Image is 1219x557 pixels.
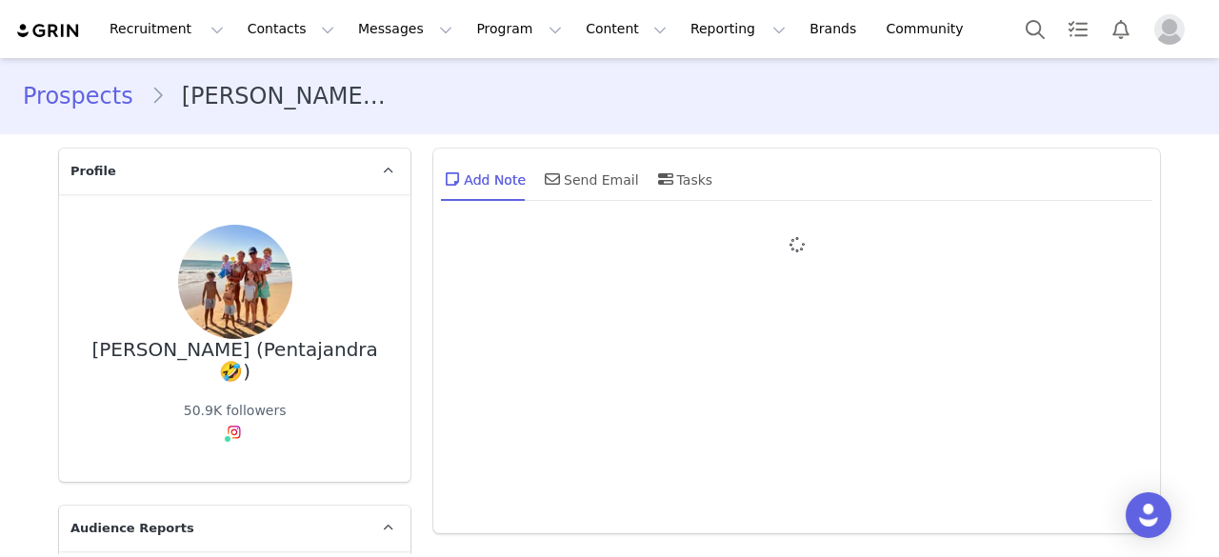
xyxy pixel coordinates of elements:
[184,401,287,421] div: 50.9K followers
[465,8,573,50] button: Program
[236,8,346,50] button: Contacts
[679,8,797,50] button: Reporting
[574,8,678,50] button: Content
[541,156,639,202] div: Send Email
[798,8,873,50] a: Brands
[1014,8,1056,50] button: Search
[15,22,82,40] img: grin logo
[227,425,242,440] img: instagram.svg
[1143,14,1204,45] button: Profile
[70,519,194,538] span: Audience Reports
[1126,492,1171,538] div: Open Intercom Messenger
[98,8,235,50] button: Recruitment
[347,8,464,50] button: Messages
[1057,8,1099,50] a: Tasks
[441,156,526,202] div: Add Note
[178,225,292,339] img: df624133-314a-4716-864c-ca9800fc1b25.jpg
[70,162,116,181] span: Profile
[1154,14,1185,45] img: placeholder-profile.jpg
[654,156,713,202] div: Tasks
[1100,8,1142,50] button: Notifications
[90,339,380,382] div: [PERSON_NAME] (Pentajandra 🤣)
[875,8,984,50] a: Community
[23,79,150,113] a: Prospects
